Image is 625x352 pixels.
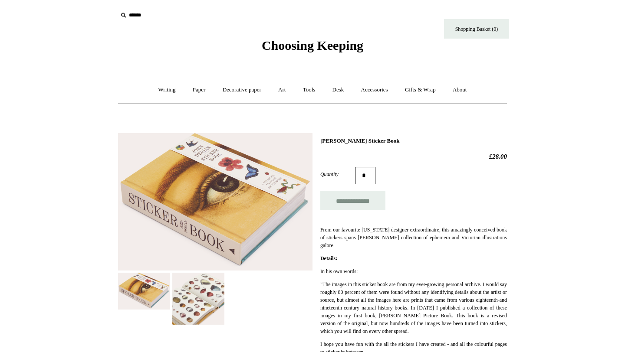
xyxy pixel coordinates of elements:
a: Decorative paper [215,78,269,101]
h2: £28.00 [320,153,507,160]
strong: Details: [320,255,337,261]
img: John Derian Sticker Book [118,133,312,271]
a: Tools [295,78,323,101]
p: "The images in this sticker book are from my ever-growing personal archive. I would say roughly 8... [320,280,507,335]
span: Choosing Keeping [262,38,363,52]
img: John Derian Sticker Book [118,273,170,310]
a: Accessories [353,78,396,101]
a: Desk [325,78,352,101]
a: Writing [151,78,184,101]
a: Art [270,78,293,101]
a: Paper [185,78,214,101]
img: John Derian Sticker Book [172,273,224,325]
p: In his own words: [320,267,507,275]
h1: [PERSON_NAME] Sticker Book [320,137,507,144]
a: Choosing Keeping [262,45,363,51]
a: Shopping Basket (0) [444,19,509,39]
label: Quantity [320,170,355,178]
span: From our favourite [US_STATE] designer extraordinaire, this amazingly conceived book of stickers ... [320,227,507,248]
a: About [445,78,475,101]
a: Gifts & Wrap [397,78,444,101]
